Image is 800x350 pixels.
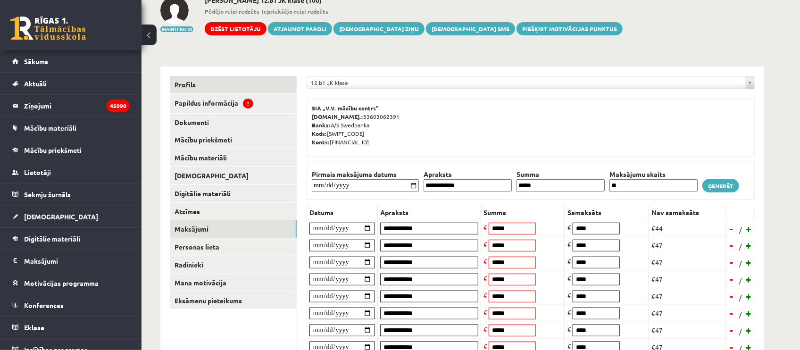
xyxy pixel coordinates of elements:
[649,305,726,322] td: €47
[309,169,421,179] th: Pirmais maksājuma datums
[483,308,487,317] span: €
[649,271,726,288] td: €47
[24,323,44,332] span: Eklase
[738,275,743,285] span: /
[12,250,130,272] a: Maksājumi
[744,306,754,320] a: +
[744,289,754,303] a: +
[727,323,737,337] a: -
[744,238,754,252] a: +
[702,179,739,192] a: Ģenerēt
[160,26,193,32] button: Mainīt bildi
[483,325,487,333] span: €
[517,22,623,35] a: Piešķirt motivācijas punktus
[12,161,130,183] a: Lietotāji
[567,240,571,249] span: €
[567,257,571,266] span: €
[170,292,297,309] a: Eksāmenu pieteikums
[24,234,80,243] span: Digitālie materiāli
[567,308,571,317] span: €
[205,22,267,35] a: Dzēst lietotāju
[738,292,743,302] span: /
[12,73,130,94] a: Aktuāli
[483,291,487,300] span: €
[421,169,514,179] th: Apraksts
[311,76,742,89] span: 12.b1 JK klase
[312,130,327,137] b: Kods:
[24,57,48,66] span: Sākums
[12,272,130,294] a: Motivācijas programma
[12,183,130,205] a: Sekmju žurnāls
[170,274,297,292] a: Mana motivācija
[738,258,743,268] span: /
[307,205,378,220] th: Datums
[727,222,737,236] a: -
[170,203,297,220] a: Atzīmes
[567,291,571,300] span: €
[24,124,76,132] span: Mācību materiāli
[170,149,297,167] a: Mācību materiāli
[312,121,331,129] b: Banka:
[12,95,130,117] a: Ziņojumi45090
[738,225,743,235] span: /
[481,205,565,220] th: Summa
[24,212,98,221] span: [DEMOGRAPHIC_DATA]
[170,76,297,93] a: Profils
[483,223,487,232] span: €
[205,7,623,16] span: - -
[12,50,130,72] a: Sākums
[483,240,487,249] span: €
[727,289,737,303] a: -
[649,205,726,220] th: Nav samaksāts
[205,8,259,15] b: Pēdējo reizi redzēts
[378,205,481,220] th: Apraksts
[262,8,328,15] b: Iepriekšējo reizi redzēts
[24,79,47,88] span: Aktuāli
[170,256,297,274] a: Radinieki
[333,22,425,35] a: [DEMOGRAPHIC_DATA] ziņu
[738,309,743,319] span: /
[426,22,515,35] a: [DEMOGRAPHIC_DATA] SMS
[170,114,297,131] a: Dokumenti
[170,220,297,238] a: Maksājumi
[107,100,130,112] i: 45090
[727,238,737,252] a: -
[12,139,130,161] a: Mācību priekšmeti
[24,146,82,154] span: Mācību priekšmeti
[24,190,71,199] span: Sekmju žurnāls
[727,306,737,320] a: -
[170,94,297,113] a: Papildus informācija!
[567,274,571,283] span: €
[243,99,253,108] span: !
[744,323,754,337] a: +
[649,322,726,339] td: €47
[24,168,51,176] span: Lietotāji
[307,76,754,89] a: 12.b1 JK klase
[12,228,130,250] a: Digitālie materiāli
[10,17,86,40] a: Rīgas 1. Tālmācības vidusskola
[738,242,743,251] span: /
[170,131,297,149] a: Mācību priekšmeti
[565,205,649,220] th: Samaksāts
[649,220,726,237] td: €44
[727,255,737,269] a: -
[24,301,64,309] span: Konferences
[649,254,726,271] td: €47
[744,255,754,269] a: +
[12,206,130,227] a: [DEMOGRAPHIC_DATA]
[24,279,99,287] span: Motivācijas programma
[12,117,130,139] a: Mācību materiāli
[312,104,379,112] b: SIA „V.V. mācību centrs”
[567,325,571,333] span: €
[170,238,297,256] a: Personas lieta
[649,288,726,305] td: €47
[483,257,487,266] span: €
[12,317,130,338] a: Eklase
[483,274,487,283] span: €
[607,169,700,179] th: Maksājumu skaits
[312,104,750,146] p: 53603062391 A/S Swedbanka [SWIFT_CODE] [FINANCIAL_ID]
[744,272,754,286] a: +
[567,223,571,232] span: €
[738,326,743,336] span: /
[170,167,297,184] a: [DEMOGRAPHIC_DATA]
